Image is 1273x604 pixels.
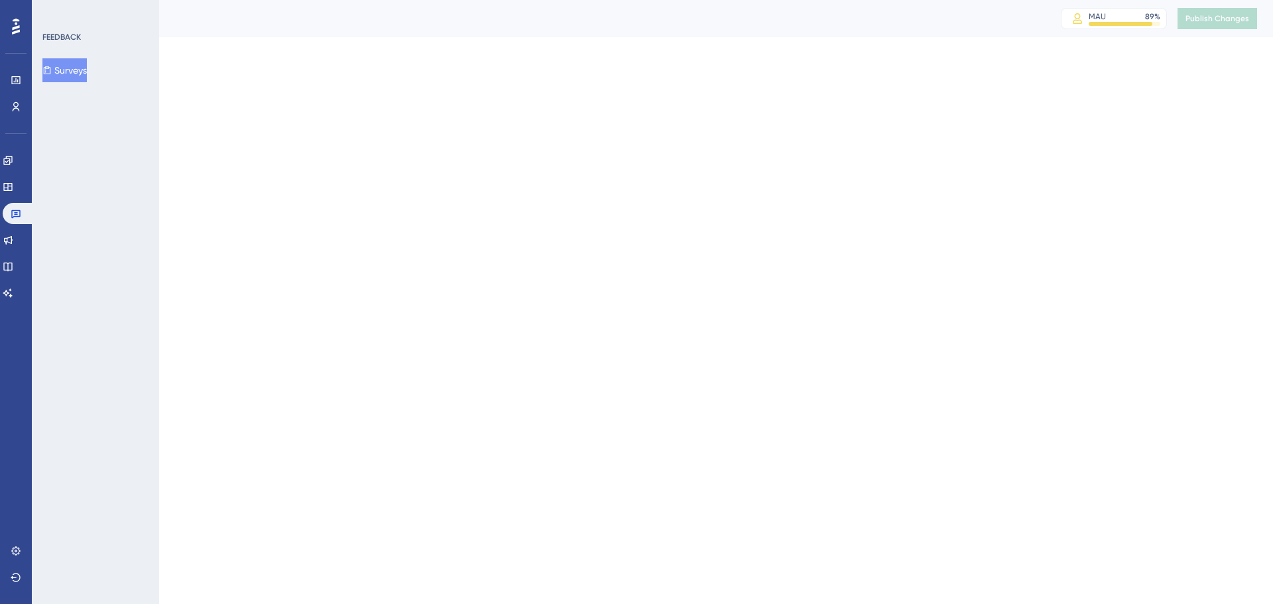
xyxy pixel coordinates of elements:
div: 89 % [1145,11,1160,22]
span: Publish Changes [1185,13,1249,24]
div: FEEDBACK [42,32,81,42]
button: Publish Changes [1178,8,1257,29]
div: MAU [1089,11,1106,22]
button: Surveys [42,58,87,82]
